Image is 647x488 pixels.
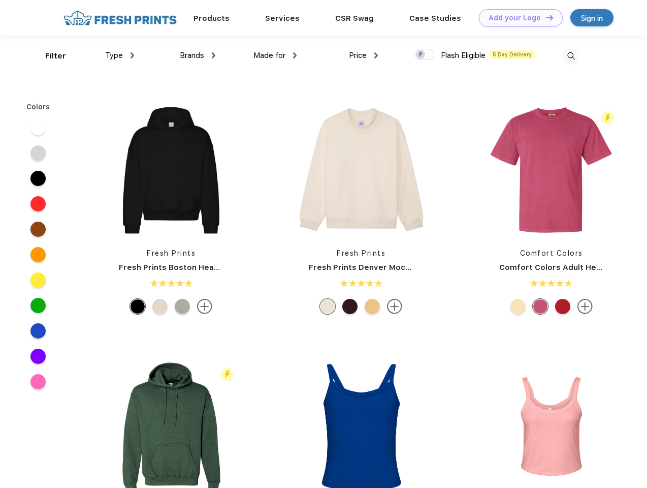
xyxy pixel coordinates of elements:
[555,299,570,314] div: Red
[119,263,279,272] a: Fresh Prints Boston Heavyweight Hoodie
[175,299,190,314] div: Heathered Grey
[490,50,535,59] span: 5 Day Delivery
[131,52,134,58] img: dropdown.png
[130,299,145,314] div: Black
[387,299,402,314] img: more.svg
[365,299,380,314] div: Bahama Yellow
[197,299,212,314] img: more.svg
[342,299,358,314] div: Burgundy
[570,9,613,26] a: Sign in
[546,15,553,20] img: DT
[533,299,548,314] div: Crunchberry
[180,51,204,60] span: Brands
[193,14,230,23] a: Products
[489,14,541,22] div: Add your Logo
[293,52,297,58] img: dropdown.png
[105,51,123,60] span: Type
[147,249,196,257] a: Fresh Prints
[577,299,593,314] img: more.svg
[294,103,429,238] img: func=resize&h=266
[212,52,215,58] img: dropdown.png
[349,51,367,60] span: Price
[441,51,486,60] span: Flash Eligible
[510,299,526,314] div: Banana
[320,299,335,314] div: Buttermilk
[374,52,378,58] img: dropdown.png
[309,263,529,272] a: Fresh Prints Denver Mock Neck Heavyweight Sweatshirt
[220,368,234,381] img: flash_active_toggle.svg
[19,102,58,112] div: Colors
[581,12,603,24] div: Sign in
[563,48,579,65] img: desktop_search.svg
[253,51,285,60] span: Made for
[601,111,614,125] img: flash_active_toggle.svg
[45,50,66,62] div: Filter
[152,299,168,314] div: Sand
[104,103,239,238] img: func=resize&h=266
[520,249,583,257] a: Comfort Colors
[484,103,619,238] img: func=resize&h=266
[337,249,385,257] a: Fresh Prints
[60,9,180,27] img: fo%20logo%202.webp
